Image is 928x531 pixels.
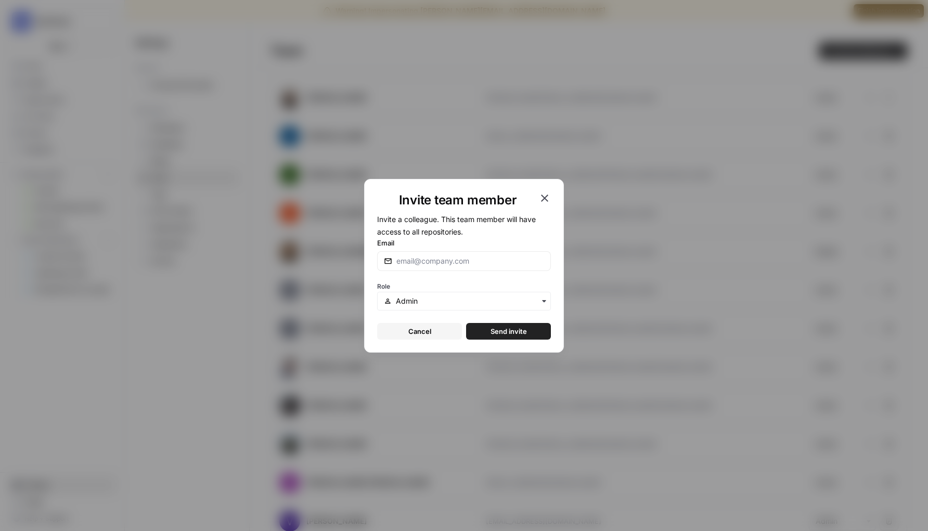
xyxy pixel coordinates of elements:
[396,256,544,266] input: email@company.com
[377,282,390,290] span: Role
[396,296,544,306] input: Admin
[466,323,551,340] button: Send invite
[377,238,551,248] label: Email
[377,215,536,236] span: Invite a colleague. This team member will have access to all repositories.
[408,326,431,336] span: Cancel
[377,192,538,209] h1: Invite team member
[377,323,462,340] button: Cancel
[491,326,527,336] span: Send invite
